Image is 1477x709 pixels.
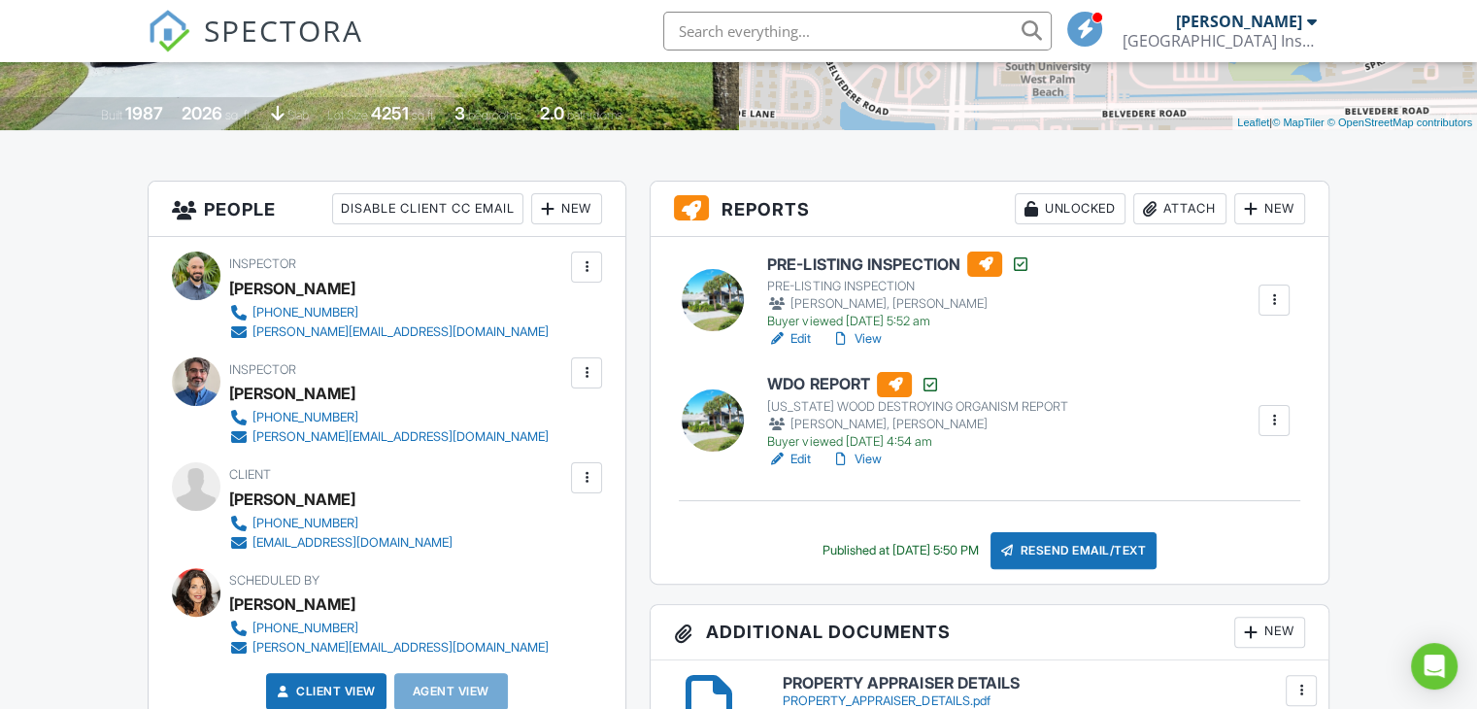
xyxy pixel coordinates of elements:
[252,305,358,321] div: [PHONE_NUMBER]
[651,182,1328,237] h3: Reports
[1234,617,1305,648] div: New
[229,256,296,271] span: Inspector
[229,638,549,658] a: [PERSON_NAME][EMAIL_ADDRESS][DOMAIN_NAME]
[767,252,1029,277] h6: PRE-LISTING INSPECTION
[229,408,549,427] a: [PHONE_NUMBER]
[252,410,358,425] div: [PHONE_NUMBER]
[767,434,1067,450] div: Buyer viewed [DATE] 4:54 am
[252,640,549,656] div: [PERSON_NAME][EMAIL_ADDRESS][DOMAIN_NAME]
[830,329,881,349] a: View
[1411,643,1458,690] div: Open Intercom Messenger
[229,274,355,303] div: [PERSON_NAME]
[767,314,1029,329] div: Buyer viewed [DATE] 5:52 am
[229,619,549,638] a: [PHONE_NUMBER]
[148,10,190,52] img: The Best Home Inspection Software - Spectora
[767,450,811,469] a: Edit
[229,379,355,408] div: [PERSON_NAME]
[767,372,1067,397] h6: WDO REPORT
[149,182,625,237] h3: People
[229,573,319,588] span: Scheduled By
[148,26,363,67] a: SPECTORA
[412,108,436,122] span: sq.ft.
[783,675,1304,692] h6: PROPERTY APPRAISER DETAILS
[990,532,1158,569] div: Resend Email/Text
[767,399,1067,415] div: [US_STATE] WOOD DESTROYING ORGANISM REPORT
[1015,193,1125,224] div: Unlocked
[252,516,358,531] div: [PHONE_NUMBER]
[229,590,355,619] div: [PERSON_NAME]
[229,533,453,553] a: [EMAIL_ADDRESS][DOMAIN_NAME]
[182,103,222,123] div: 2026
[540,103,564,123] div: 2.0
[327,108,368,122] span: Lot Size
[229,303,549,322] a: [PHONE_NUMBER]
[1237,117,1269,128] a: Leaflet
[651,605,1328,660] h3: Additional Documents
[229,485,355,514] div: [PERSON_NAME]
[767,372,1067,450] a: WDO REPORT [US_STATE] WOOD DESTROYING ORGANISM REPORT [PERSON_NAME], [PERSON_NAME] Buyer viewed [...
[767,279,1029,294] div: PRE-LISTING INSPECTION
[332,193,523,224] div: Disable Client CC Email
[252,324,549,340] div: [PERSON_NAME][EMAIL_ADDRESS][DOMAIN_NAME]
[1133,193,1226,224] div: Attach
[287,108,309,122] span: slab
[767,329,811,349] a: Edit
[822,543,979,558] div: Published at [DATE] 5:50 PM
[101,108,122,122] span: Built
[252,429,549,445] div: [PERSON_NAME][EMAIL_ADDRESS][DOMAIN_NAME]
[1327,117,1472,128] a: © OpenStreetMap contributors
[225,108,252,122] span: sq. ft.
[273,682,376,701] a: Client View
[252,535,453,551] div: [EMAIL_ADDRESS][DOMAIN_NAME]
[531,193,602,224] div: New
[1272,117,1325,128] a: © MapTiler
[783,693,1304,709] div: PROPERTY_APPRAISER_DETAILS.pdf
[204,10,363,51] span: SPECTORA
[229,427,549,447] a: [PERSON_NAME][EMAIL_ADDRESS][DOMAIN_NAME]
[229,362,296,377] span: Inspector
[1232,115,1477,131] div: |
[767,415,1067,434] div: [PERSON_NAME], [PERSON_NAME]
[229,322,549,342] a: [PERSON_NAME][EMAIL_ADDRESS][DOMAIN_NAME]
[1234,193,1305,224] div: New
[454,103,465,123] div: 3
[252,621,358,636] div: [PHONE_NUMBER]
[1123,31,1317,51] div: 5th Avenue Building Inspections, Inc.
[830,450,881,469] a: View
[663,12,1052,51] input: Search everything...
[767,252,1029,329] a: PRE-LISTING INSPECTION PRE-LISTING INSPECTION [PERSON_NAME], [PERSON_NAME] Buyer viewed [DATE] 5:...
[1176,12,1302,31] div: [PERSON_NAME]
[229,514,453,533] a: [PHONE_NUMBER]
[468,108,521,122] span: bedrooms
[567,108,622,122] span: bathrooms
[125,103,163,123] div: 1987
[229,467,271,482] span: Client
[767,294,1029,314] div: [PERSON_NAME], [PERSON_NAME]
[371,103,409,123] div: 4251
